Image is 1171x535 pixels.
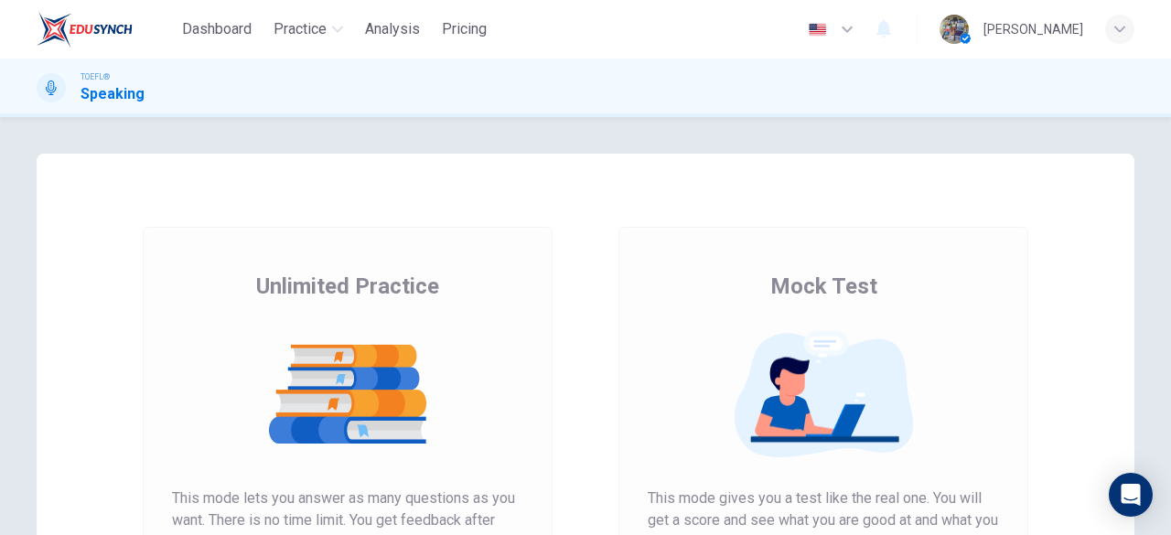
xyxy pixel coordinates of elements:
[358,13,427,46] button: Analysis
[940,15,969,44] img: Profile picture
[266,13,350,46] button: Practice
[175,13,259,46] button: Dashboard
[435,13,494,46] button: Pricing
[274,18,327,40] span: Practice
[770,272,877,301] span: Mock Test
[442,18,487,40] span: Pricing
[81,83,145,105] h1: Speaking
[1109,473,1153,517] div: Open Intercom Messenger
[37,11,175,48] a: EduSynch logo
[37,11,133,48] img: EduSynch logo
[983,18,1083,40] div: [PERSON_NAME]
[182,18,252,40] span: Dashboard
[256,272,439,301] span: Unlimited Practice
[365,18,420,40] span: Analysis
[806,23,829,37] img: en
[81,70,110,83] span: TOEFL®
